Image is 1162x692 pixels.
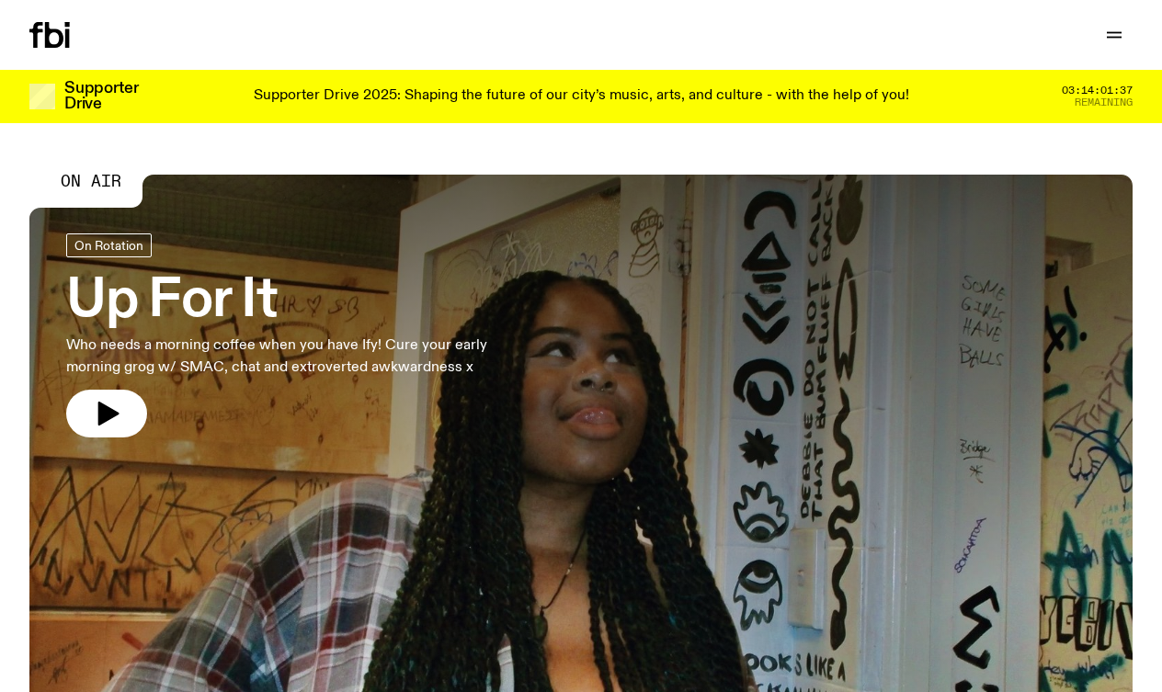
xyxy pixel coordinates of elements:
p: Who needs a morning coffee when you have Ify! Cure your early morning grog w/ SMAC, chat and extr... [66,335,537,379]
h3: Supporter Drive [64,81,138,112]
span: On Rotation [74,238,143,252]
span: Remaining [1075,97,1133,108]
span: On Air [61,173,121,189]
a: On Rotation [66,233,152,257]
span: 03:14:01:37 [1062,85,1133,96]
p: Supporter Drive 2025: Shaping the future of our city’s music, arts, and culture - with the help o... [254,88,909,105]
h3: Up For It [66,276,537,327]
a: Up For ItWho needs a morning coffee when you have Ify! Cure your early morning grog w/ SMAC, chat... [66,233,537,437]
